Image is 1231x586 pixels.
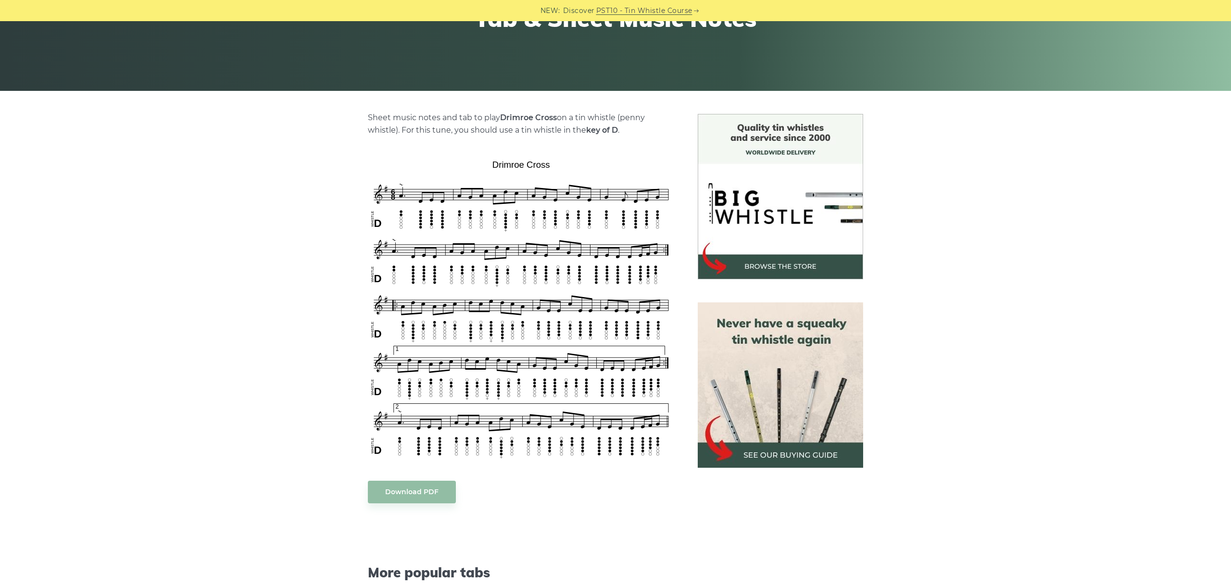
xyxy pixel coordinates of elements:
img: Drimroe Cross Tin Whistle Tabs & Sheet Music [368,156,675,461]
strong: key of D [586,125,618,135]
a: PST10 - Tin Whistle Course [596,5,692,16]
p: Sheet music notes and tab to play on a tin whistle (penny whistle). For this tune, you should use... [368,112,675,137]
img: tin whistle buying guide [698,302,863,468]
span: More popular tabs [368,564,675,581]
img: BigWhistle Tin Whistle Store [698,114,863,279]
a: Download PDF [368,481,456,503]
span: Discover [563,5,595,16]
strong: Drimroe Cross [500,113,557,122]
span: NEW: [540,5,560,16]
